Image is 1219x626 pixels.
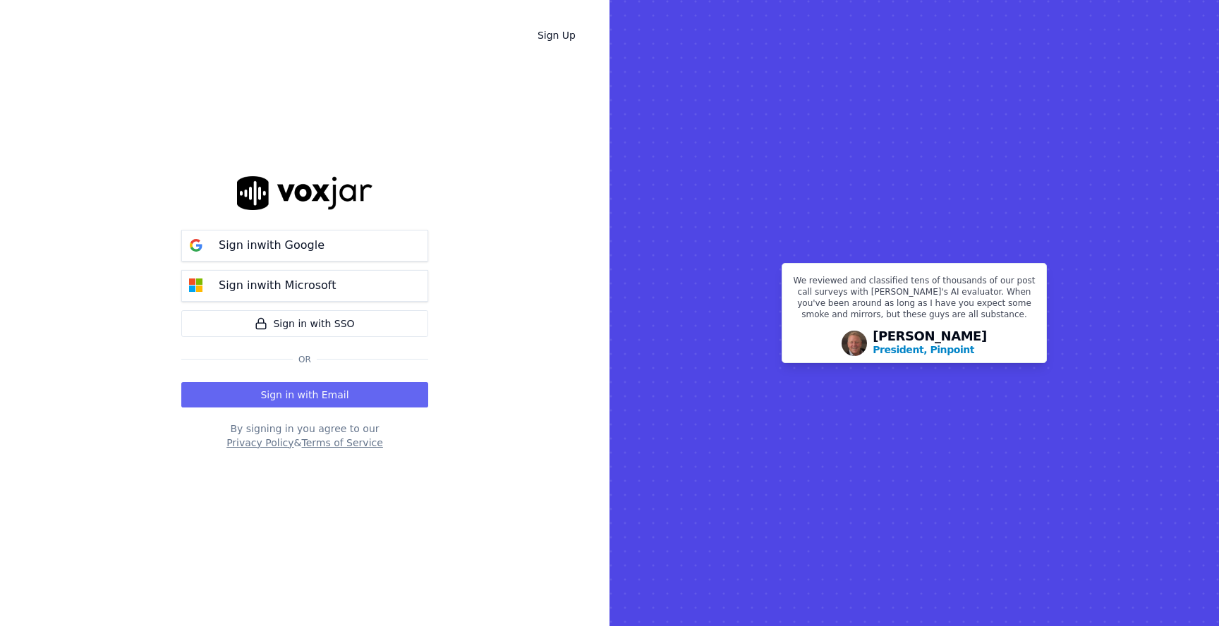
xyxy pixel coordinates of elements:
img: Avatar [842,331,867,356]
p: Sign in with Microsoft [219,277,336,294]
a: Sign in with SSO [181,310,428,337]
img: logo [237,176,372,209]
div: By signing in you agree to our & [181,422,428,450]
button: Sign in with Email [181,382,428,407]
img: microsoft Sign in button [182,271,210,300]
button: Sign inwith Microsoft [181,270,428,302]
p: Sign in with Google [219,237,325,254]
button: Sign inwith Google [181,230,428,262]
span: Or [293,354,317,365]
p: We reviewed and classified tens of thousands of our post call surveys with [PERSON_NAME]'s AI eva... [791,275,1038,326]
p: President, Pinpoint [873,343,974,357]
button: Privacy Policy [226,436,293,450]
a: Sign Up [526,23,587,48]
button: Terms of Service [301,436,382,450]
img: google Sign in button [182,231,210,259]
div: [PERSON_NAME] [873,330,987,357]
